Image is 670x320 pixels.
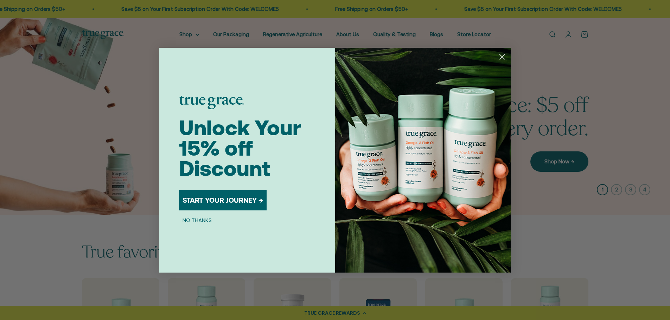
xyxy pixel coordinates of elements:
[496,51,508,63] button: Close dialog
[179,216,215,224] button: NO THANKS
[179,96,244,109] img: logo placeholder
[335,48,511,273] img: 098727d5-50f8-4f9b-9554-844bb8da1403.jpeg
[179,190,267,210] button: START YOUR JOURNEY →
[179,116,301,181] span: Unlock Your 15% off Discount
